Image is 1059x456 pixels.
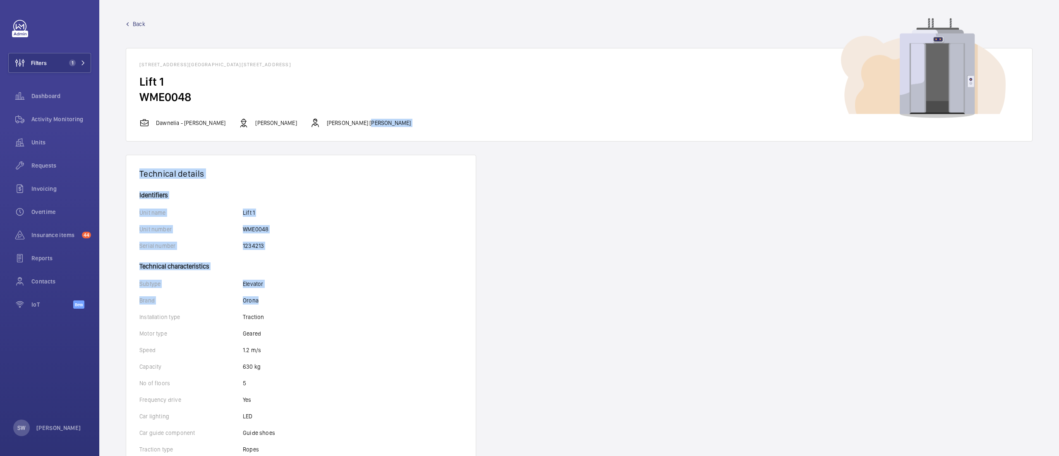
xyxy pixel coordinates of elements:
[156,119,225,127] p: Dawnelia - [PERSON_NAME]
[139,192,462,199] h4: Identifiers
[31,300,73,309] span: IoT
[243,225,268,233] p: WME0048
[31,254,91,262] span: Reports
[243,379,246,387] p: 5
[139,225,243,233] p: Unit number
[243,280,263,288] p: Elevator
[841,18,1006,118] img: device image
[133,20,145,28] span: Back
[139,329,243,338] p: Motor type
[31,59,47,67] span: Filters
[139,62,1019,67] h1: [STREET_ADDRESS][GEOGRAPHIC_DATA][STREET_ADDRESS]
[73,300,84,309] span: Beta
[243,313,264,321] p: Traction
[36,424,81,432] p: [PERSON_NAME]
[139,74,1019,89] h2: Lift 1
[139,168,462,179] h1: Technical details
[69,60,76,66] span: 1
[31,92,91,100] span: Dashboard
[327,119,411,127] p: [PERSON_NAME] [PERSON_NAME]
[139,89,1019,105] h2: WME0048
[139,396,243,404] p: Frequency drive
[8,53,91,73] button: Filters1
[31,115,91,123] span: Activity Monitoring
[243,396,252,404] p: Yes
[243,445,259,454] p: Ropes
[139,258,462,270] h4: Technical characteristics
[31,208,91,216] span: Overtime
[243,329,261,338] p: Geared
[139,362,243,371] p: Capacity
[31,161,91,170] span: Requests
[139,296,243,305] p: Brand
[31,185,91,193] span: Invoicing
[139,346,243,354] p: Speed
[139,280,243,288] p: Subtype
[82,232,91,238] span: 44
[31,138,91,146] span: Units
[139,379,243,387] p: No of floors
[243,362,261,371] p: 630 kg
[139,209,243,217] p: Unit name
[243,296,259,305] p: Orona
[31,231,79,239] span: Insurance items
[243,429,275,437] p: Guide shoes
[31,277,91,286] span: Contacts
[139,242,243,250] p: Serial number
[139,412,243,420] p: Car lighting
[243,242,264,250] p: 1234213
[139,445,243,454] p: Traction type
[243,346,261,354] p: 1.2 m/s
[17,424,25,432] p: SW
[139,429,243,437] p: Car guide component
[243,412,253,420] p: LED
[139,313,243,321] p: Installation type
[243,209,255,217] p: Lift 1
[255,119,297,127] p: [PERSON_NAME]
